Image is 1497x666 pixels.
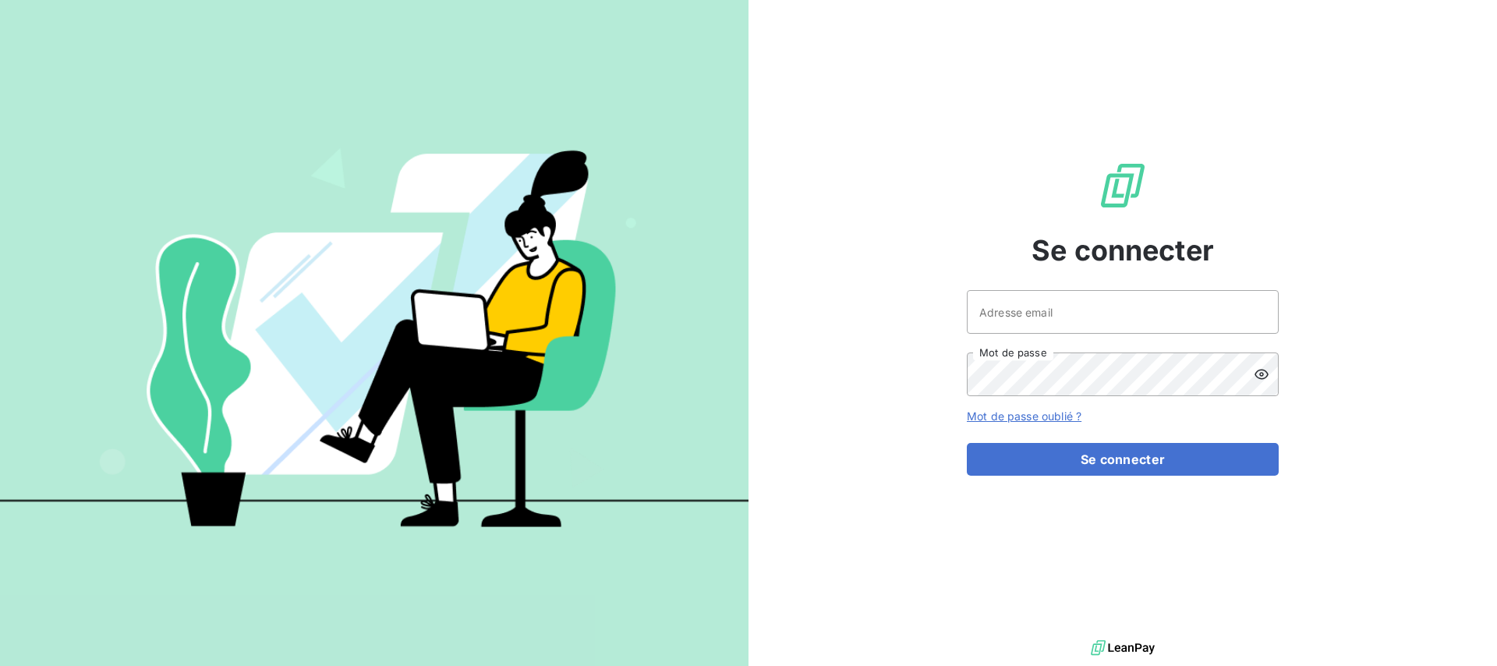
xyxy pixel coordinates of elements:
span: Se connecter [1032,229,1214,271]
a: Mot de passe oublié ? [967,409,1081,423]
button: Se connecter [967,443,1279,476]
input: placeholder [967,290,1279,334]
img: Logo LeanPay [1098,161,1148,211]
img: logo [1091,636,1155,660]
